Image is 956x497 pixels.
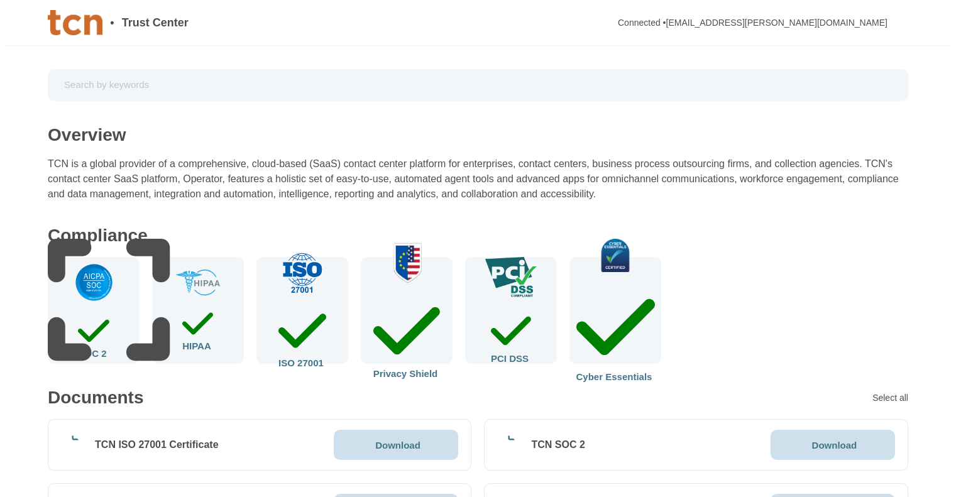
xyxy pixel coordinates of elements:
div: TCN ISO 27001 Certificate [95,439,219,451]
img: check [485,257,537,298]
p: Download [812,440,857,450]
img: check [176,270,220,296]
div: TCN SOC 2 [531,439,585,451]
div: Cyber Essentials [576,282,655,381]
div: Select all [872,393,908,402]
img: Company Banner [48,10,102,35]
span: • [110,17,114,28]
div: Documents [48,389,143,407]
div: HIPAA [182,306,214,351]
span: Trust Center [122,17,189,28]
img: check [377,242,437,283]
div: ISO 27001 [278,303,326,368]
div: Connected • [EMAIL_ADDRESS][PERSON_NAME][DOMAIN_NAME] [618,18,887,27]
div: Privacy Shield [373,293,441,379]
p: Download [375,440,420,450]
input: Search by keywords [57,74,899,96]
div: TCN is a global provider of a comprehensive, cloud-based (SaaS) contact center platform for enter... [48,156,908,202]
img: check [281,253,324,293]
img: check [585,239,646,272]
div: Compliance [48,227,148,244]
div: PCI DSS [491,308,531,363]
div: Overview [48,126,126,144]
